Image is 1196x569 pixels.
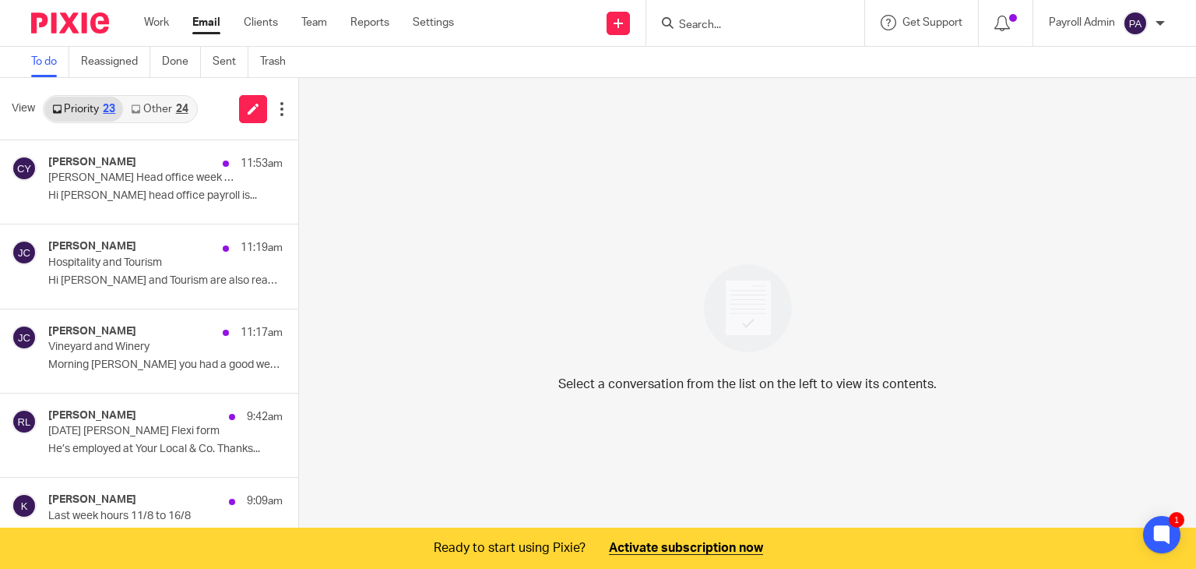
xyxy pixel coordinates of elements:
[176,104,188,115] div: 24
[1169,512,1184,528] div: 1
[48,171,236,185] p: [PERSON_NAME] Head office week ending [DATE]
[247,409,283,425] p: 9:42am
[241,156,283,171] p: 11:53am
[12,101,35,117] span: View
[192,15,220,30] a: Email
[902,17,962,28] span: Get Support
[48,409,136,422] h4: [PERSON_NAME]
[350,15,389,30] a: Reports
[241,325,283,341] p: 11:17am
[48,493,136,507] h4: [PERSON_NAME]
[12,156,37,181] img: svg%3E
[48,325,136,338] h4: [PERSON_NAME]
[12,325,37,350] img: svg%3E
[694,254,802,362] img: image
[12,493,37,518] img: svg%3E
[31,12,109,34] img: Pixie
[48,443,283,456] p: He’s employed at Your Local & Co. Thanks...
[558,375,937,394] p: Select a conversation from the list on the left to view its contents.
[48,189,283,203] p: Hi [PERSON_NAME] head office payroll is...
[12,409,37,434] img: svg%3E
[301,15,327,30] a: Team
[48,240,136,253] h4: [PERSON_NAME]
[31,47,69,77] a: To do
[260,47,297,77] a: Trash
[123,97,195,122] a: Other24
[103,104,115,115] div: 23
[241,240,283,256] p: 11:19am
[162,47,201,77] a: Done
[413,15,454,30] a: Settings
[1123,11,1148,36] img: svg%3E
[677,19,818,33] input: Search
[48,274,283,288] p: Hi [PERSON_NAME] and Tourism are also ready to...
[247,493,283,509] p: 9:09am
[44,97,123,122] a: Priority23
[81,47,150,77] a: Reassigned
[213,47,248,77] a: Sent
[1049,15,1115,30] p: Payroll Admin
[12,240,37,265] img: svg%3E
[48,341,236,354] p: Vineyard and Winery
[48,425,236,438] p: [DATE] [PERSON_NAME] Flexi form
[48,256,236,270] p: Hospitality and Tourism
[48,156,136,169] h4: [PERSON_NAME]
[244,15,278,30] a: Clients
[48,359,283,372] p: Morning [PERSON_NAME] you had a good weekend. ...
[48,510,236,523] p: Last week hours 11/8 to 16/8
[144,15,169,30] a: Work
